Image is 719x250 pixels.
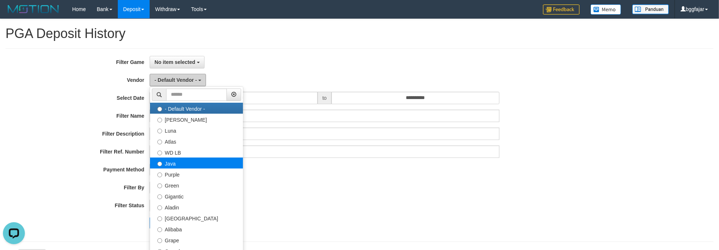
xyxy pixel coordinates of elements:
label: Java [150,158,243,168]
img: panduan.png [632,4,669,14]
label: [PERSON_NAME] [150,114,243,125]
span: to [318,92,332,104]
label: Grape [150,234,243,245]
input: [PERSON_NAME] [157,118,162,122]
input: Gigantic [157,194,162,199]
label: WD LB [150,147,243,158]
h1: PGA Deposit History [5,26,714,41]
input: Grape [157,238,162,243]
img: MOTION_logo.png [5,4,61,15]
button: Open LiveChat chat widget [3,3,25,25]
input: Alibaba [157,227,162,232]
label: - Default Vendor - [150,103,243,114]
span: No item selected [154,59,195,65]
input: Purple [157,173,162,177]
label: Atlas [150,136,243,147]
label: Aladin [150,201,243,212]
button: No item selected [150,56,204,68]
input: Atlas [157,140,162,144]
input: Luna [157,129,162,133]
input: Green [157,183,162,188]
label: Alibaba [150,223,243,234]
label: Luna [150,125,243,136]
label: Green [150,179,243,190]
button: - Default Vendor - [150,74,206,86]
input: WD LB [157,151,162,155]
img: Feedback.jpg [543,4,580,15]
input: [GEOGRAPHIC_DATA] [157,216,162,221]
span: - Default Vendor - [154,77,197,83]
input: - Default Vendor - [157,107,162,111]
label: Purple [150,168,243,179]
label: [GEOGRAPHIC_DATA] [150,212,243,223]
img: Button%20Memo.svg [591,4,621,15]
input: Java [157,162,162,166]
input: Aladin [157,205,162,210]
label: Gigantic [150,190,243,201]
